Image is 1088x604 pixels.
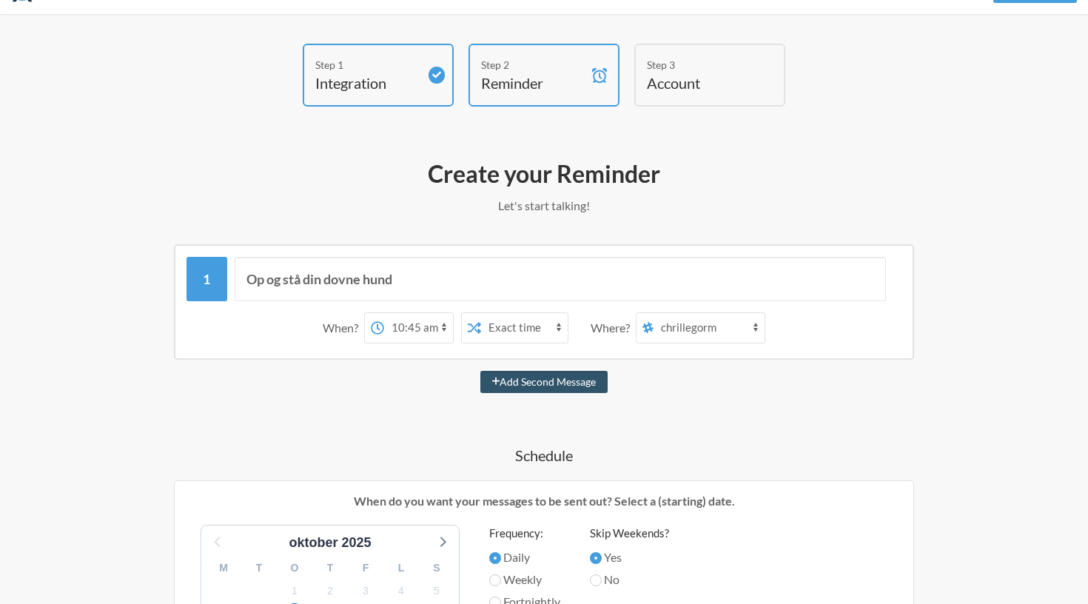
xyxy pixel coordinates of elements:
[480,371,608,393] button: Add Second Message
[489,574,501,586] input: Weekly
[235,257,887,301] input: Message
[315,73,419,93] h4: Integration
[383,557,419,580] div: L
[647,73,750,93] h4: Account
[419,557,454,580] div: S
[489,525,560,542] label: Frequency:
[590,571,669,588] label: No
[355,580,376,601] span: mandag den 3. november 2025
[315,57,419,73] div: Step 1
[481,73,585,93] h4: Reminder
[489,571,560,588] label: Weekly
[277,557,312,580] div: O
[590,548,669,566] label: Yes
[647,57,750,73] div: Step 3
[426,580,447,601] span: onsdag den 5. november 2025
[206,557,241,580] div: M
[590,525,669,542] label: Skip Weekends?
[312,557,348,580] div: T
[186,492,902,510] p: When do you want your messages to be sent out? Select a (starting) date.
[283,533,377,553] div: oktober 2025
[115,445,973,466] h4: Schedule
[591,312,636,343] div: Where?
[323,312,364,343] div: When?
[320,580,340,601] span: søndag den 2. november 2025
[481,57,585,73] div: Step 2
[115,197,973,215] p: Let's start talking!
[489,552,501,564] input: Daily
[489,548,560,566] label: Daily
[241,557,277,580] div: T
[284,580,305,601] span: lørdag den 1. november 2025
[391,580,412,601] span: tirsdag den 4. november 2025
[590,552,602,564] input: Yes
[115,158,973,189] h2: Create your Reminder
[348,557,383,580] div: F
[590,574,602,586] input: No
